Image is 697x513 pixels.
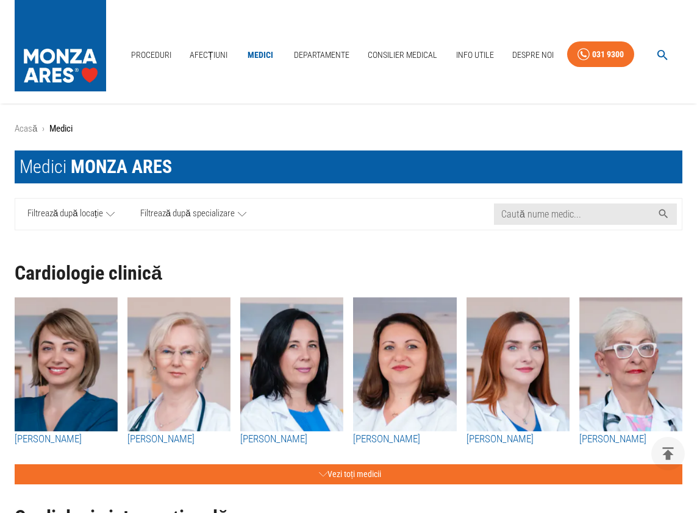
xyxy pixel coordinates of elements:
a: Despre Noi [507,43,559,68]
a: Filtrează după specializare [127,199,259,230]
img: Dr. Silvia Deaconu [15,297,118,431]
img: Dr. Mihaela Rugină [579,297,682,431]
a: Medici [241,43,280,68]
span: Filtrează după specializare [140,207,235,222]
span: MONZA ARES [71,156,172,177]
a: Proceduri [126,43,176,68]
a: [PERSON_NAME] [353,431,456,447]
a: [PERSON_NAME] [15,431,118,447]
button: delete [651,437,685,470]
img: Dr. Dana Constantinescu [127,297,231,431]
a: Departamente [289,43,354,68]
p: Medici [49,122,73,136]
div: Medici [20,155,172,179]
div: 031 9300 [592,47,624,62]
a: 031 9300 [567,41,634,68]
nav: breadcrumb [15,122,682,136]
a: Acasă [15,123,37,134]
a: [PERSON_NAME] [240,431,343,447]
a: [PERSON_NAME] [579,431,682,447]
button: Vezi toți medicii [15,464,682,484]
li: › [42,122,45,136]
img: Dr. Raluca Naidin [353,297,456,431]
h1: Cardiologie clinică [15,263,682,284]
span: Filtrează după locație [27,207,103,222]
a: Filtrează după locație [15,199,127,230]
img: Dr. Irina Macovei Dorobanțu [466,297,570,431]
a: [PERSON_NAME] [127,431,231,447]
a: Afecțiuni [185,43,232,68]
img: Dr. Alexandra Postu [240,297,343,431]
a: Consilier Medical [363,43,442,68]
a: Info Utile [451,43,499,68]
a: [PERSON_NAME] [466,431,570,447]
